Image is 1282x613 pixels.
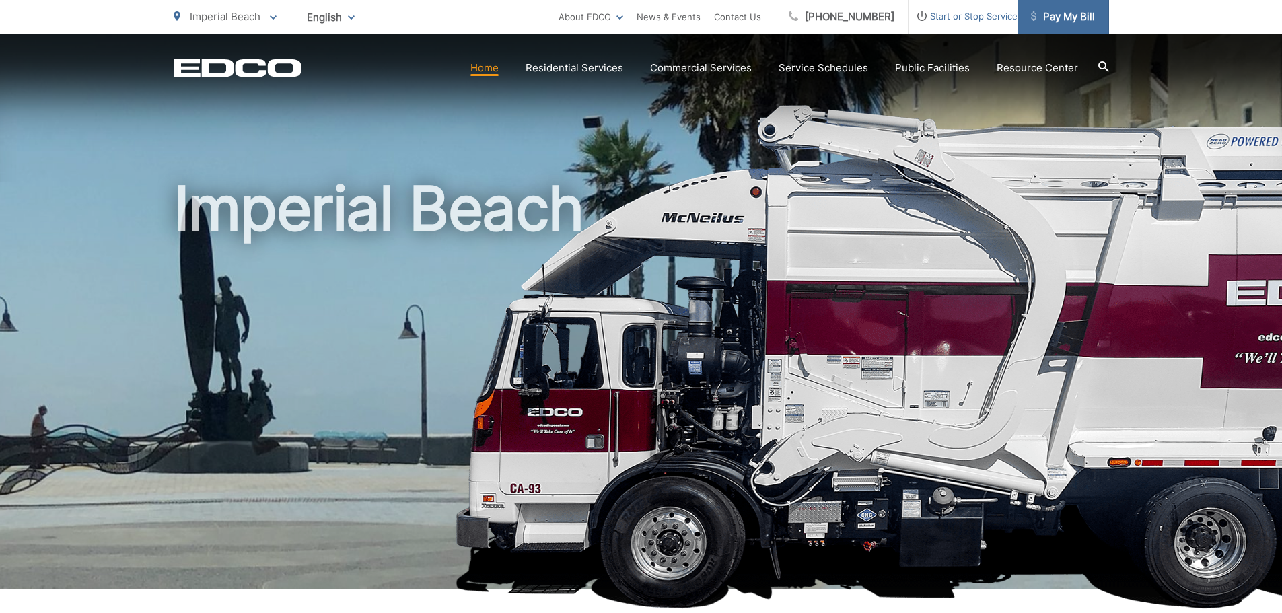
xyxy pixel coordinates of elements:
[174,175,1109,601] h1: Imperial Beach
[470,60,499,76] a: Home
[650,60,752,76] a: Commercial Services
[559,9,623,25] a: About EDCO
[779,60,868,76] a: Service Schedules
[174,59,301,77] a: EDCD logo. Return to the homepage.
[526,60,623,76] a: Residential Services
[1031,9,1095,25] span: Pay My Bill
[997,60,1078,76] a: Resource Center
[190,10,260,23] span: Imperial Beach
[297,5,365,29] span: English
[895,60,970,76] a: Public Facilities
[714,9,761,25] a: Contact Us
[637,9,701,25] a: News & Events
